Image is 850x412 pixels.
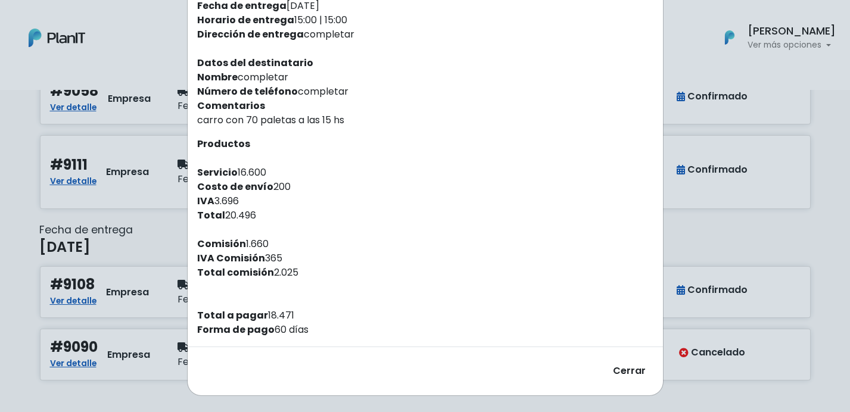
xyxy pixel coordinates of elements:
strong: Costo de envío [197,180,273,193]
strong: Dirección de entrega [197,27,304,41]
div: ¿Necesitás ayuda? [61,11,172,35]
strong: Nombre [197,70,238,84]
strong: Productos [197,137,250,151]
strong: Total a pagar [197,308,268,322]
strong: IVA [197,194,214,208]
strong: Comentarios [197,99,265,113]
strong: IVA Comisión [197,251,265,265]
strong: Total comisión [197,266,274,279]
p: carro con 70 paletas a las 15 hs [197,113,653,127]
strong: Forma de pago [197,323,275,336]
button: Cerrar [605,357,653,386]
strong: Total [197,208,225,222]
strong: Horario de entrega [197,13,294,27]
strong: Servicio [197,166,238,179]
strong: Número de teléfono [197,85,298,98]
strong: Datos del destinatario [197,56,313,70]
strong: Comisión [197,237,246,251]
